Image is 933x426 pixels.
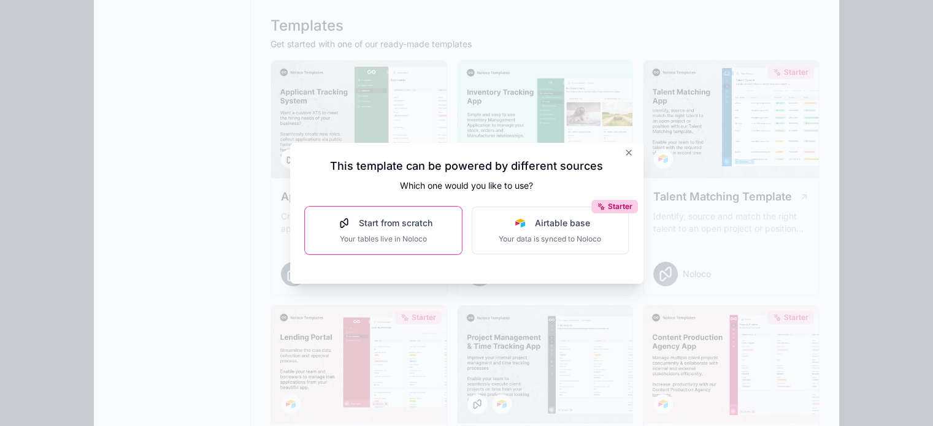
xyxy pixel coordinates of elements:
[472,207,629,254] button: StarterAirtable LogoAirtable baseYour data is synced to Noloco
[334,234,432,244] span: Your tables live in Noloco
[499,234,601,244] span: Your data is synced to Noloco
[305,207,462,254] button: Start from scratchYour tables live in Noloco
[535,217,590,229] span: Airtable base
[305,158,629,175] h2: This template can be powered by different sources
[608,202,632,211] span: Starter
[515,218,525,228] img: Airtable Logo
[359,217,432,229] span: Start from scratch
[305,180,629,192] p: Which one would you like to use?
